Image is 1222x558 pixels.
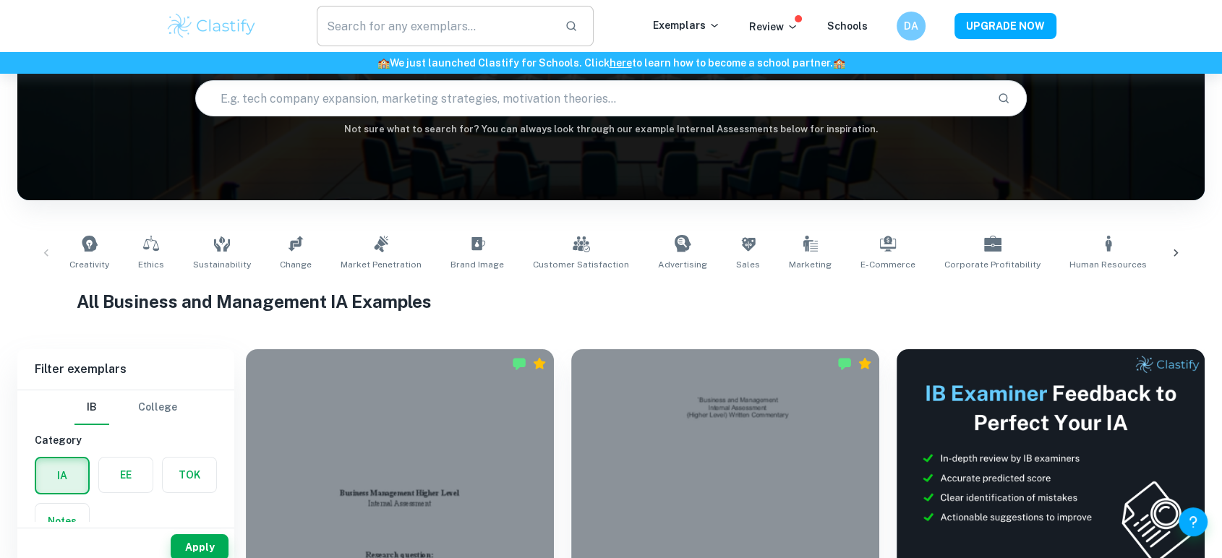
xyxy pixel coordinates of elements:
button: Help and Feedback [1179,507,1208,536]
span: 🏫 [377,57,390,69]
button: IA [36,458,88,493]
input: E.g. tech company expansion, marketing strategies, motivation theories... [196,78,985,119]
button: College [138,390,177,425]
h6: Not sure what to search for? You can always look through our example Internal Assessments below f... [17,122,1205,137]
div: Premium [532,356,547,371]
span: Change [280,258,312,271]
span: Corporate Profitability [944,258,1041,271]
input: Search for any exemplars... [317,6,553,46]
img: Clastify logo [166,12,257,40]
span: Sustainability [193,258,251,271]
h6: Filter exemplars [17,349,234,390]
button: Search [991,86,1016,111]
p: Exemplars [653,17,720,33]
button: UPGRADE NOW [954,13,1056,39]
button: TOK [163,458,216,492]
button: DA [897,12,926,40]
span: Sales [736,258,760,271]
span: Advertising [658,258,707,271]
h1: All Business and Management IA Examples [77,288,1145,314]
button: EE [99,458,153,492]
button: Notes [35,504,89,538]
div: Filter type choice [74,390,177,425]
a: here [610,57,632,69]
button: IB [74,390,109,425]
img: Marked [837,356,852,371]
h6: DA [903,18,920,34]
span: Human Resources [1069,258,1147,271]
span: Customer Satisfaction [533,258,629,271]
span: Marketing [789,258,832,271]
p: Review [749,19,798,35]
span: E-commerce [860,258,915,271]
span: Creativity [69,258,109,271]
span: Brand Image [450,258,504,271]
h6: Category [35,432,217,448]
span: Ethics [138,258,164,271]
h6: We just launched Clastify for Schools. Click to learn how to become a school partner. [3,55,1219,71]
span: 🏫 [833,57,845,69]
img: Marked [512,356,526,371]
a: Schools [827,20,868,32]
div: Premium [858,356,872,371]
span: Market Penetration [341,258,422,271]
